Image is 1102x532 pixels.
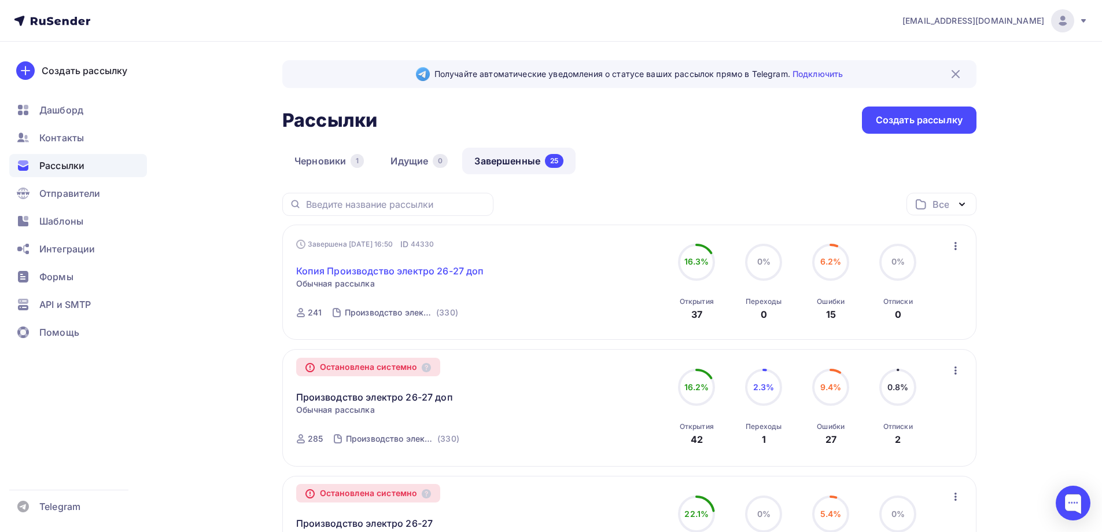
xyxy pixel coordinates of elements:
[746,422,782,431] div: Переходы
[691,432,703,446] div: 42
[296,358,441,376] div: Остановлена системно
[42,64,127,78] div: Создать рассылку
[817,422,845,431] div: Ошибки
[684,509,709,519] span: 22.1%
[826,307,836,321] div: 15
[887,382,909,392] span: 0.8%
[39,242,95,256] span: Интеграции
[411,239,434,250] span: 44330
[9,265,147,288] a: Формы
[876,113,963,127] div: Создать рассылку
[820,382,842,392] span: 9.4%
[39,500,80,513] span: Telegram
[9,154,147,177] a: Рассылки
[434,68,843,80] span: Получайте автоматические уведомления о статусе ваших рассылок прямо в Telegram.
[39,103,83,117] span: Дашборд
[296,239,434,250] div: Завершена [DATE] 16:50
[282,148,376,174] a: Черновики1
[891,256,905,266] span: 0%
[691,307,702,321] div: 37
[680,422,714,431] div: Открытия
[9,210,147,233] a: Шаблоны
[891,509,905,519] span: 0%
[9,126,147,149] a: Контакты
[895,432,901,446] div: 2
[684,256,709,266] span: 16.3%
[933,197,949,211] div: Все
[378,148,460,174] a: Идущие0
[39,186,101,200] span: Отправители
[306,198,486,211] input: Введите название рассылки
[462,148,576,174] a: Завершенные25
[296,404,375,416] span: Обычная рассылка
[902,15,1044,27] span: [EMAIL_ADDRESS][DOMAIN_NAME]
[296,516,433,530] a: Производство электро 26-27
[296,390,453,404] a: Производство электро 26-27 доп
[344,303,459,322] a: Производство электро 26-27 (330)
[39,298,91,311] span: API и SMTP
[895,307,901,321] div: 0
[436,307,458,318] div: (330)
[296,484,441,502] div: Остановлена системно
[820,256,842,266] span: 6.2%
[39,131,84,145] span: Контакты
[883,297,913,306] div: Отписки
[39,270,73,284] span: Формы
[762,432,766,446] div: 1
[906,193,976,215] button: Все
[9,182,147,205] a: Отправители
[817,297,845,306] div: Ошибки
[746,297,782,306] div: Переходы
[416,67,430,81] img: Telegram
[883,422,913,431] div: Отписки
[351,154,364,168] div: 1
[433,154,448,168] div: 0
[346,433,435,445] div: Производство электро 26-27
[820,509,842,519] span: 5.4%
[684,382,709,392] span: 16.2%
[296,278,375,289] span: Обычная рассылка
[39,159,84,173] span: Рассылки
[345,430,460,448] a: Производство электро 26-27 (330)
[296,264,484,278] a: Копия Производство электро 26-27 доп
[437,433,459,445] div: (330)
[825,432,836,446] div: 27
[761,307,767,321] div: 0
[39,214,83,228] span: Шаблоны
[345,307,434,318] div: Производство электро 26-27
[757,509,771,519] span: 0%
[545,154,563,168] div: 25
[400,239,408,250] span: ID
[753,382,775,392] span: 2.3%
[793,69,843,79] a: Подключить
[902,9,1088,32] a: [EMAIL_ADDRESS][DOMAIN_NAME]
[308,307,322,318] div: 241
[9,98,147,122] a: Дашборд
[680,297,714,306] div: Открытия
[308,433,323,445] div: 285
[282,109,377,132] h2: Рассылки
[39,325,79,339] span: Помощь
[757,256,771,266] span: 0%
